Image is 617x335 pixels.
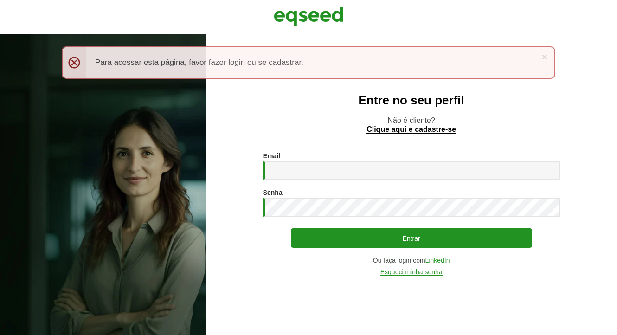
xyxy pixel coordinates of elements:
a: LinkedIn [425,257,450,264]
p: Não é cliente? [224,116,598,134]
img: EqSeed Logo [274,5,343,28]
div: Ou faça login com [263,257,560,264]
button: Entrar [291,228,532,248]
a: Clique aqui e cadastre-se [366,126,456,134]
div: Para acessar esta página, favor fazer login ou se cadastrar. [62,46,555,79]
a: Esqueci minha senha [380,269,443,276]
label: Email [263,153,280,159]
h2: Entre no seu perfil [224,94,598,107]
label: Senha [263,189,283,196]
a: × [542,52,547,62]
